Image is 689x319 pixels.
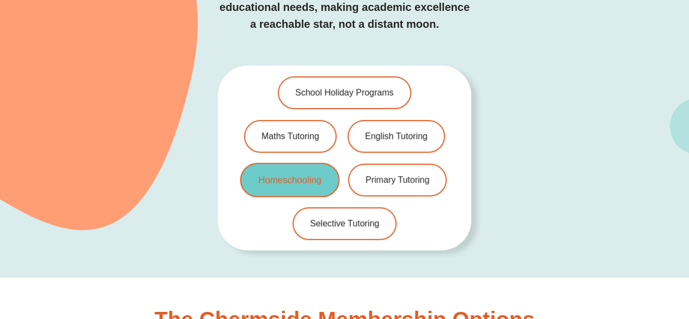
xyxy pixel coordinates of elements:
span: School Holiday Programs [295,88,394,97]
span: Selective Tutoring [310,219,379,228]
iframe: Chat Widget [508,196,689,319]
a: Primary Tutoring [348,164,447,196]
a: School Holiday Programs [278,76,411,109]
a: Maths Tutoring [244,120,337,153]
span: English Tutoring [365,132,428,141]
a: Homeschooling [240,162,339,197]
span: Primary Tutoring [365,176,429,184]
a: English Tutoring [347,120,445,153]
span: Maths Tutoring [261,132,319,141]
span: Homeschooling [258,175,321,184]
a: Selective Tutoring [292,207,397,240]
